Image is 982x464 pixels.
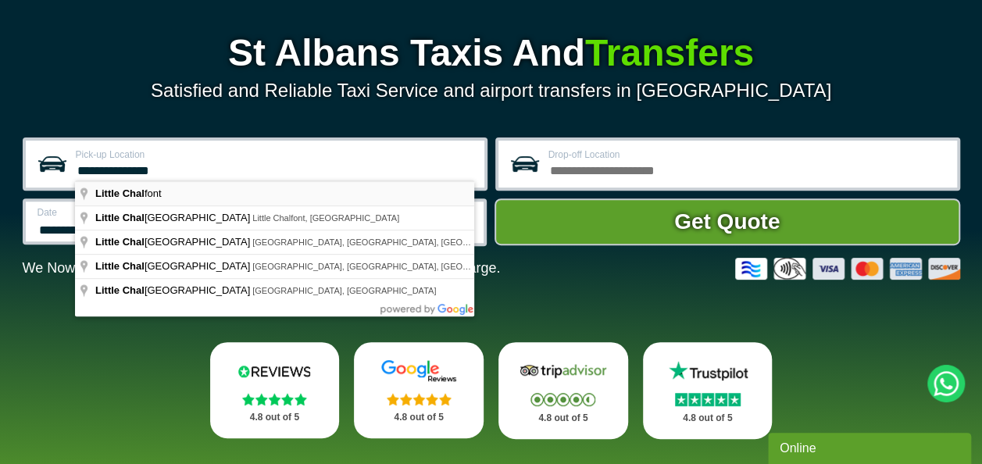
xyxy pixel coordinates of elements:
[516,359,610,383] img: Tripadvisor
[95,187,164,199] span: font
[661,359,755,383] img: Trustpilot
[735,258,960,280] img: Credit And Debit Cards
[76,150,475,159] label: Pick-up Location
[372,359,466,383] img: Google
[95,260,252,272] span: [GEOGRAPHIC_DATA]
[95,260,145,272] span: Little Chal
[548,150,948,159] label: Drop-off Location
[371,408,466,427] p: 4.8 out of 5
[252,286,436,295] span: [GEOGRAPHIC_DATA], [GEOGRAPHIC_DATA]
[354,342,484,438] a: Google Stars 4.8 out of 5
[227,359,321,383] img: Reviews.io
[95,212,145,223] span: Little Chal
[95,236,252,248] span: [GEOGRAPHIC_DATA]
[242,393,307,405] img: Stars
[23,34,960,72] h1: St Albans Taxis And
[252,262,530,271] span: [GEOGRAPHIC_DATA], [GEOGRAPHIC_DATA], [GEOGRAPHIC_DATA]
[768,430,974,464] iframe: chat widget
[530,393,595,406] img: Stars
[227,408,323,427] p: 4.8 out of 5
[495,198,960,245] button: Get Quote
[210,342,340,438] a: Reviews.io Stars 4.8 out of 5
[643,342,773,439] a: Trustpilot Stars 4.8 out of 5
[252,237,530,247] span: [GEOGRAPHIC_DATA], [GEOGRAPHIC_DATA], [GEOGRAPHIC_DATA]
[23,260,501,277] p: We Now Accept Card & Contactless Payment In
[95,236,145,248] span: Little Chal
[95,212,252,223] span: [GEOGRAPHIC_DATA]
[516,409,611,428] p: 4.8 out of 5
[95,284,145,296] span: Little Chal
[23,80,960,102] p: Satisfied and Reliable Taxi Service and airport transfers in [GEOGRAPHIC_DATA]
[95,187,145,199] span: Little Chal
[95,284,252,296] span: [GEOGRAPHIC_DATA]
[498,342,628,439] a: Tripadvisor Stars 4.8 out of 5
[387,393,452,405] img: Stars
[252,213,399,223] span: Little Chalfont, [GEOGRAPHIC_DATA]
[675,393,741,406] img: Stars
[660,409,755,428] p: 4.8 out of 5
[37,208,238,217] label: Date
[585,32,754,73] span: Transfers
